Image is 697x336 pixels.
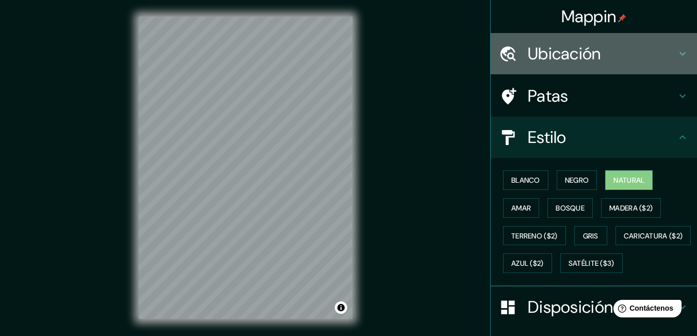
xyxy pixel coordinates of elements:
[605,296,686,325] iframe: Lanzador de widgets de ayuda
[560,253,623,273] button: Satélite ($3)
[618,14,626,22] img: pin-icon.png
[511,175,540,185] font: Blanco
[503,170,548,190] button: Blanco
[613,175,644,185] font: Natural
[569,259,614,268] font: Satélite ($3)
[491,286,697,328] div: Disposición
[503,253,552,273] button: Azul ($2)
[601,198,661,218] button: Madera ($2)
[503,198,539,218] button: Amar
[561,6,617,27] font: Mappin
[583,231,598,241] font: Gris
[557,170,597,190] button: Negro
[503,226,566,246] button: Terreno ($2)
[528,296,613,318] font: Disposición
[624,231,683,241] font: Caricatura ($2)
[511,203,531,213] font: Amar
[139,17,352,319] canvas: Mapa
[615,226,691,246] button: Caricatura ($2)
[491,75,697,117] div: Patas
[528,85,569,107] font: Patas
[491,33,697,74] div: Ubicación
[335,301,347,314] button: Activar o desactivar atribución
[511,231,558,241] font: Terreno ($2)
[528,126,566,148] font: Estilo
[605,170,653,190] button: Natural
[547,198,593,218] button: Bosque
[565,175,589,185] font: Negro
[574,226,607,246] button: Gris
[528,43,601,65] font: Ubicación
[511,259,544,268] font: Azul ($2)
[609,203,653,213] font: Madera ($2)
[556,203,585,213] font: Bosque
[491,117,697,158] div: Estilo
